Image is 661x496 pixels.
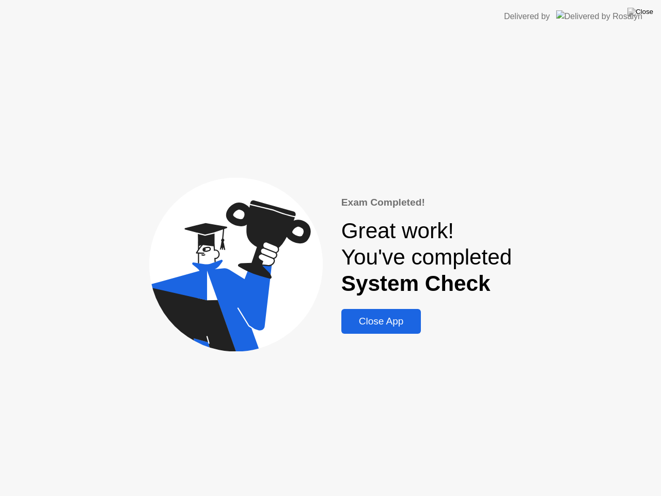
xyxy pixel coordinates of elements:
div: Delivered by [504,10,550,23]
div: Great work! You've completed [341,218,512,297]
b: System Check [341,271,491,296]
div: Close App [344,316,418,327]
img: Close [627,8,653,16]
div: Exam Completed! [341,195,512,210]
img: Delivered by Rosalyn [556,10,642,22]
button: Close App [341,309,421,334]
